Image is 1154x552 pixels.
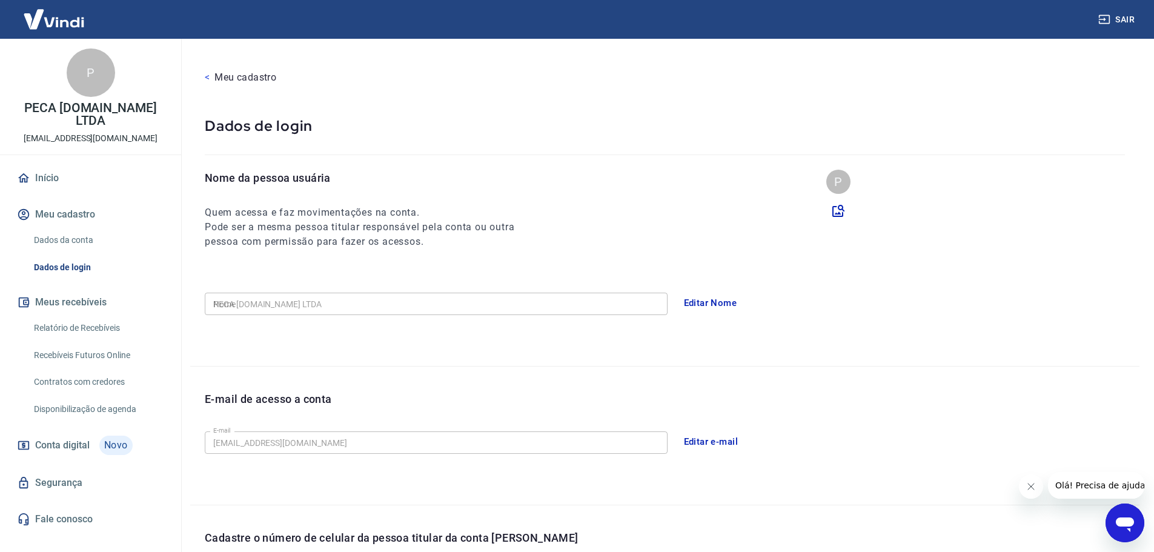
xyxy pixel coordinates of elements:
img: Vindi [15,1,93,38]
label: E-mail [213,426,230,435]
a: Relatório de Recebíveis [29,316,167,341]
a: Disponibilização de agenda [29,397,167,422]
button: Editar e-mail [677,429,745,454]
a: Contratos com credores [29,370,167,394]
a: Dados de login [29,255,167,280]
a: Dados da conta [29,228,167,253]
span: Novo [99,436,133,455]
p: Meu cadastro [214,70,276,85]
h6: Quem acessa e faz movimentações na conta. [205,205,537,220]
p: Nome da pessoa usuária [205,170,537,186]
a: Fale conosco [15,506,167,533]
button: Meus recebíveis [15,289,167,316]
div: P [67,48,115,97]
iframe: Mensagem da empresa [1048,472,1144,499]
p: Cadastre o número de celular da pessoa titular da conta [PERSON_NAME] [205,530,1139,546]
button: Editar Nome [677,290,744,316]
div: P [826,170,851,194]
p: < [205,70,210,85]
button: Sair [1096,8,1139,31]
iframe: Botão para abrir a janela de mensagens [1106,504,1144,542]
a: Início [15,165,167,191]
a: Segurança [15,470,167,496]
p: [EMAIL_ADDRESS][DOMAIN_NAME] [24,132,158,145]
h6: Pode ser a mesma pessoa titular responsável pela conta ou outra pessoa com permissão para fazer o... [205,220,537,249]
p: E-mail de acesso a conta [205,391,332,407]
p: Dados de login [205,116,1125,135]
p: PECA [DOMAIN_NAME] LTDA [10,102,171,127]
iframe: Fechar mensagem [1019,474,1043,499]
button: Meu cadastro [15,201,167,228]
a: Conta digitalNovo [15,431,167,460]
a: Recebíveis Futuros Online [29,343,167,368]
span: Olá! Precisa de ajuda? [7,8,102,18]
span: Conta digital [35,437,90,454]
